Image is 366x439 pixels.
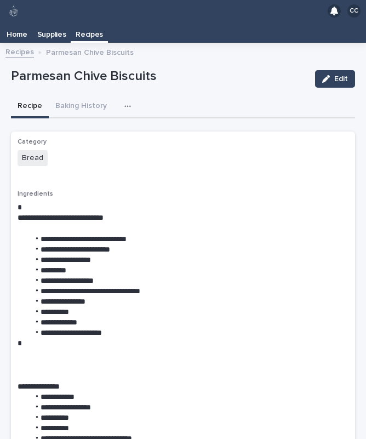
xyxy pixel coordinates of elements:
[71,22,108,41] a: Recipes
[7,22,27,39] p: Home
[37,22,66,39] p: Supplies
[2,22,32,43] a: Home
[18,150,48,166] span: Bread
[46,45,134,58] p: Parmesan Chive Biscuits
[49,95,113,118] button: Baking History
[18,191,53,197] span: Ingredients
[7,4,21,18] img: 80hjoBaRqlyywVK24fQd
[76,22,103,39] p: Recipes
[334,75,348,83] span: Edit
[11,95,49,118] button: Recipe
[32,22,71,43] a: Supplies
[315,70,355,88] button: Edit
[18,139,47,145] span: Category
[347,4,361,18] div: CC
[5,45,34,58] a: Recipes
[11,69,306,84] p: Parmesan Chive Biscuits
